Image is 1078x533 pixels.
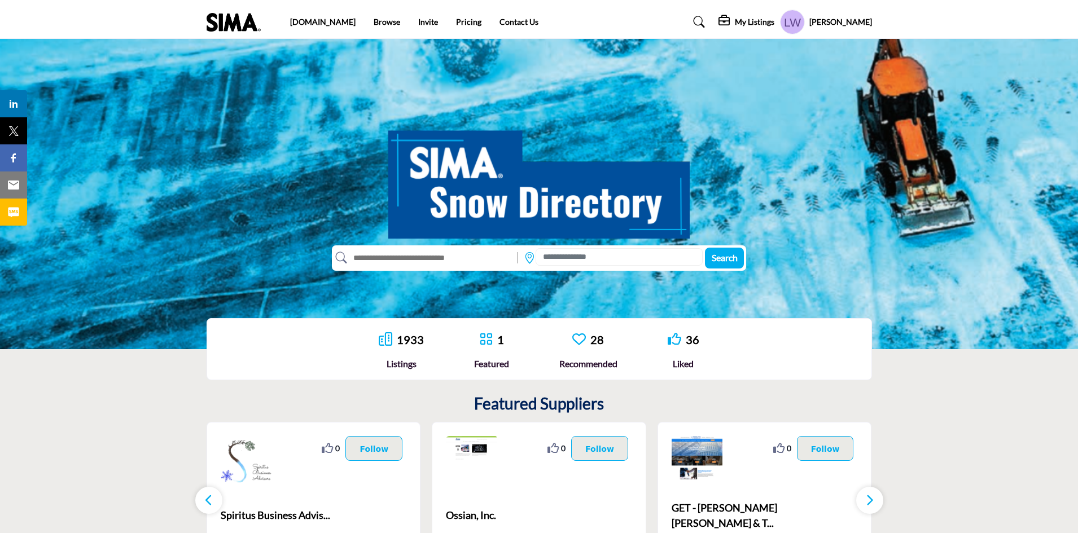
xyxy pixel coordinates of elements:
span: 0 [561,442,566,454]
a: 1933 [397,333,424,346]
button: Follow [345,436,402,461]
div: Liked [668,357,699,371]
img: Spiritus Business Advisors, LLC [221,436,271,487]
button: Follow [797,436,854,461]
b: GET - Goldman Evans & Trammell [672,500,858,531]
a: Browse [374,17,400,27]
p: Follow [360,442,388,455]
a: Pricing [456,17,481,27]
a: Go to Recommended [572,332,586,347]
span: Search [712,252,738,263]
a: GET - [PERSON_NAME] [PERSON_NAME] & T... [672,500,858,531]
span: Ossian, Inc. [446,508,632,523]
h2: Featured Suppliers [474,394,604,413]
img: Site Logo [207,13,266,32]
a: Go to Featured [479,332,493,347]
i: Go to Liked [668,332,681,346]
a: [DOMAIN_NAME] [290,17,356,27]
a: 36 [686,333,699,346]
a: 28 [590,333,604,346]
span: 0 [335,442,340,454]
button: Follow [571,436,628,461]
img: SIMA Snow Directory [388,118,690,239]
h5: My Listings [735,17,774,27]
a: Search [682,13,712,31]
a: Invite [418,17,438,27]
p: Follow [811,442,840,455]
img: Ossian, Inc. [446,436,497,487]
span: Spiritus Business Advis... [221,508,407,523]
a: Contact Us [499,17,538,27]
div: Featured [474,357,509,371]
p: Follow [585,442,614,455]
div: My Listings [718,15,774,29]
img: GET - Goldman Evans & Trammell [672,436,722,487]
div: Recommended [559,357,617,371]
button: Show hide supplier dropdown [780,10,805,34]
span: 0 [787,442,791,454]
img: Rectangle%203585.svg [515,249,521,266]
a: 1 [497,333,504,346]
div: Listings [379,357,424,371]
b: Spiritus Business Advisors, LLC [221,500,407,531]
a: Spiritus Business Advis... [221,500,407,531]
h5: [PERSON_NAME] [809,16,872,28]
a: Ossian, Inc. [446,500,632,531]
button: Search [705,248,744,268]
